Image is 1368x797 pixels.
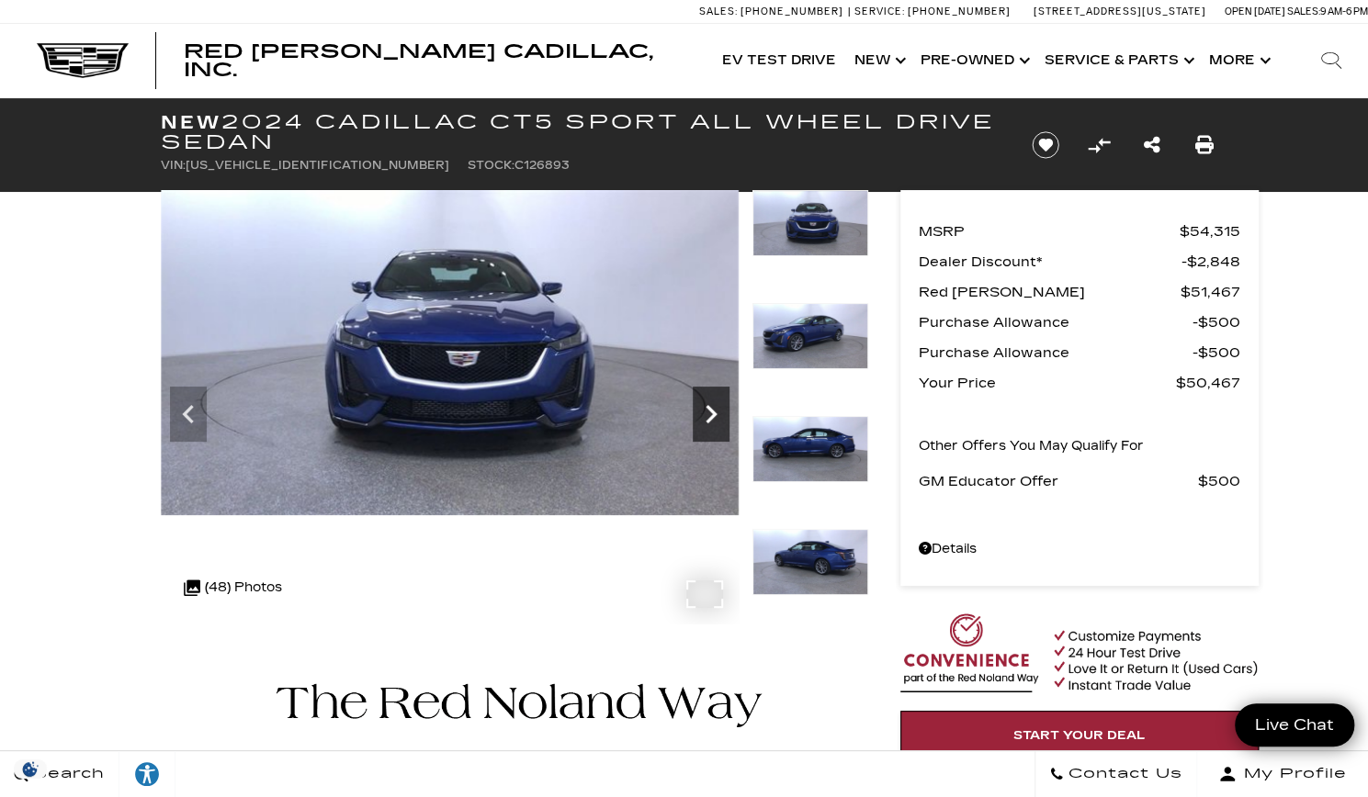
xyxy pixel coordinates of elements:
span: [PHONE_NUMBER] [908,6,1011,17]
div: Explore your accessibility options [119,760,175,788]
span: Search [28,761,105,787]
span: Red [PERSON_NAME] Cadillac, Inc. [184,40,653,81]
strong: New [161,111,221,133]
a: Sales: [PHONE_NUMBER] [699,6,848,17]
a: MSRP $54,315 [919,219,1240,244]
img: Cadillac Dark Logo with Cadillac White Text [37,43,129,78]
span: [US_VEHICLE_IDENTIFICATION_NUMBER] [186,159,449,172]
span: $500 [1198,468,1240,494]
a: Start Your Deal [900,711,1259,760]
a: Purchase Allowance $500 [919,309,1240,335]
a: Contact Us [1034,751,1197,797]
a: Red [PERSON_NAME] $51,467 [919,279,1240,305]
a: Red [PERSON_NAME] Cadillac, Inc. [184,42,695,79]
a: Purchase Allowance $500 [919,340,1240,365]
a: EV Test Drive [713,24,845,97]
img: New 2024 Wave Metallic Cadillac Sport image 6 [752,529,868,595]
h1: 2024 Cadillac CT5 Sport All Wheel Drive Sedan [161,112,1001,152]
span: $500 [1193,309,1240,335]
p: Other Offers You May Qualify For [919,433,1144,459]
span: $54,315 [1180,219,1240,244]
div: Next [693,387,729,442]
span: [PHONE_NUMBER] [741,6,843,17]
a: Pre-Owned [911,24,1035,97]
span: VIN: [161,159,186,172]
span: Open [DATE] [1225,6,1285,17]
a: Details [919,536,1240,562]
a: Live Chat [1235,703,1354,746]
span: Purchase Allowance [919,309,1193,335]
div: (48) Photos [175,566,291,610]
span: 9 AM-6 PM [1320,6,1368,17]
span: C126893 [514,159,570,172]
img: Opt-Out Icon [9,759,51,779]
span: Red [PERSON_NAME] [919,279,1181,305]
button: Compare Vehicle [1085,131,1113,159]
a: Print this New 2024 Cadillac CT5 Sport All Wheel Drive Sedan [1195,132,1214,158]
a: [STREET_ADDRESS][US_STATE] [1034,6,1206,17]
img: New 2024 Wave Metallic Cadillac Sport image 4 [752,303,868,369]
span: Sales: [1287,6,1320,17]
span: Dealer Discount* [919,249,1181,275]
span: GM Educator Offer [919,468,1198,494]
a: Dealer Discount* $2,848 [919,249,1240,275]
div: Search [1295,24,1368,97]
button: More [1200,24,1276,97]
a: Share this New 2024 Cadillac CT5 Sport All Wheel Drive Sedan [1143,132,1159,158]
span: Your Price [919,370,1176,396]
span: $500 [1193,340,1240,365]
img: New 2024 Wave Metallic Cadillac Sport image 3 [161,190,739,515]
a: New [845,24,911,97]
a: GM Educator Offer $500 [919,468,1240,494]
span: $51,467 [1181,279,1240,305]
span: $2,848 [1181,249,1240,275]
a: Explore your accessibility options [119,751,175,797]
span: $50,467 [1176,370,1240,396]
section: Click to Open Cookie Consent Modal [9,759,51,779]
img: New 2024 Wave Metallic Cadillac Sport image 5 [752,416,868,482]
a: Service: [PHONE_NUMBER] [848,6,1015,17]
button: Open user profile menu [1197,751,1368,797]
span: Stock: [468,159,514,172]
span: Purchase Allowance [919,340,1193,365]
span: Start Your Deal [1013,728,1146,743]
div: Previous [170,387,207,442]
span: My Profile [1237,761,1347,787]
a: Service & Parts [1035,24,1200,97]
a: Your Price $50,467 [919,370,1240,396]
span: Sales: [699,6,738,17]
span: Live Chat [1246,714,1343,735]
button: Save vehicle [1025,130,1066,160]
span: MSRP [919,219,1180,244]
span: Contact Us [1064,761,1182,787]
img: New 2024 Wave Metallic Cadillac Sport image 3 [752,190,868,256]
span: Service: [854,6,905,17]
